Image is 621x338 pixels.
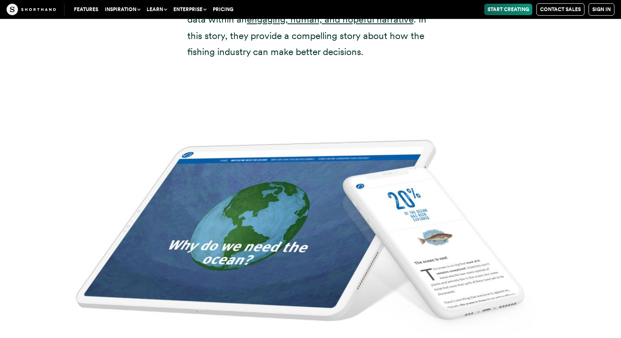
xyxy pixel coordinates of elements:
[484,4,532,15] a: Start Creating
[170,4,209,15] button: Enterprise
[209,4,237,15] a: Pricing
[536,3,584,16] a: Contact Sales
[71,4,101,15] a: Features
[247,14,414,25] a: engaging, human, and hopeful narrative
[7,4,56,15] img: The Craft
[101,4,143,15] button: Inspiration
[143,4,170,15] button: Learn
[589,3,614,16] a: Sign in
